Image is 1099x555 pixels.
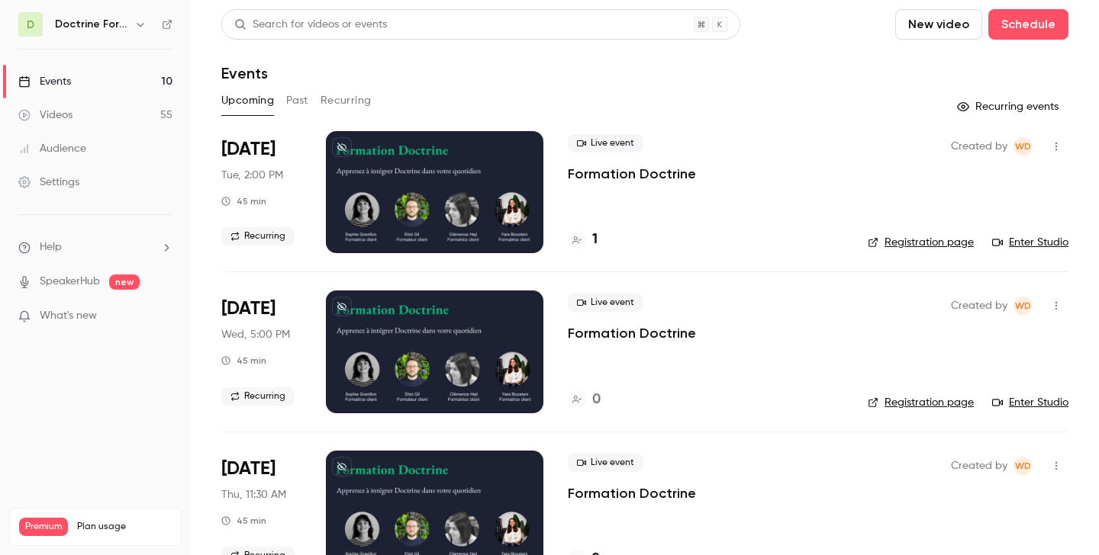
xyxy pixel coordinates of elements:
[221,487,286,502] span: Thu, 11:30 AM
[568,134,643,152] span: Live event
[568,390,601,410] a: 0
[18,239,172,255] li: help-dropdown-opener
[221,137,276,162] span: [DATE]
[221,88,274,113] button: Upcoming
[18,141,86,156] div: Audience
[992,395,1068,410] a: Enter Studio
[568,484,696,502] a: Formation Doctrine
[868,395,974,410] a: Registration page
[951,457,1007,475] span: Created by
[951,297,1007,315] span: Created by
[221,195,266,207] div: 45 min
[55,17,128,32] h6: Doctrine Formation Corporate
[321,88,372,113] button: Recurring
[221,168,283,183] span: Tue, 2:00 PM
[951,137,1007,156] span: Created by
[40,239,62,255] span: Help
[1014,137,1032,156] span: Webinar Doctrine
[1015,137,1031,156] span: WD
[221,387,295,406] span: Recurring
[1015,297,1031,315] span: WD
[77,521,172,533] span: Plan usage
[40,308,97,324] span: What's new
[1015,457,1031,475] span: WD
[18,107,73,123] div: Videos
[221,457,276,481] span: [DATE]
[221,290,301,412] div: Sep 3 Wed, 5:00 PM (Europe/Paris)
[221,227,295,245] span: Recurring
[988,9,1068,40] button: Schedule
[895,9,982,40] button: New video
[221,297,276,321] span: [DATE]
[950,95,1068,119] button: Recurring events
[27,17,34,33] span: D
[109,274,140,290] span: new
[592,390,601,410] h4: 0
[568,294,643,312] span: Live event
[18,175,79,190] div: Settings
[868,235,974,250] a: Registration page
[221,354,266,367] div: 45 min
[154,310,172,323] iframe: Noticeable Trigger
[234,17,387,33] div: Search for videos or events
[286,88,308,113] button: Past
[568,454,643,472] span: Live event
[19,518,68,536] span: Premium
[1014,297,1032,315] span: Webinar Doctrine
[221,64,268,82] h1: Events
[592,229,598,250] h4: 1
[40,274,100,290] a: SpeakerHub
[568,165,696,183] a: Formation Doctrine
[221,327,290,342] span: Wed, 5:00 PM
[1014,457,1032,475] span: Webinar Doctrine
[221,131,301,253] div: Sep 2 Tue, 2:00 PM (Europe/Paris)
[221,515,266,527] div: 45 min
[568,229,598,250] a: 1
[18,74,71,89] div: Events
[568,324,696,342] a: Formation Doctrine
[992,235,1068,250] a: Enter Studio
